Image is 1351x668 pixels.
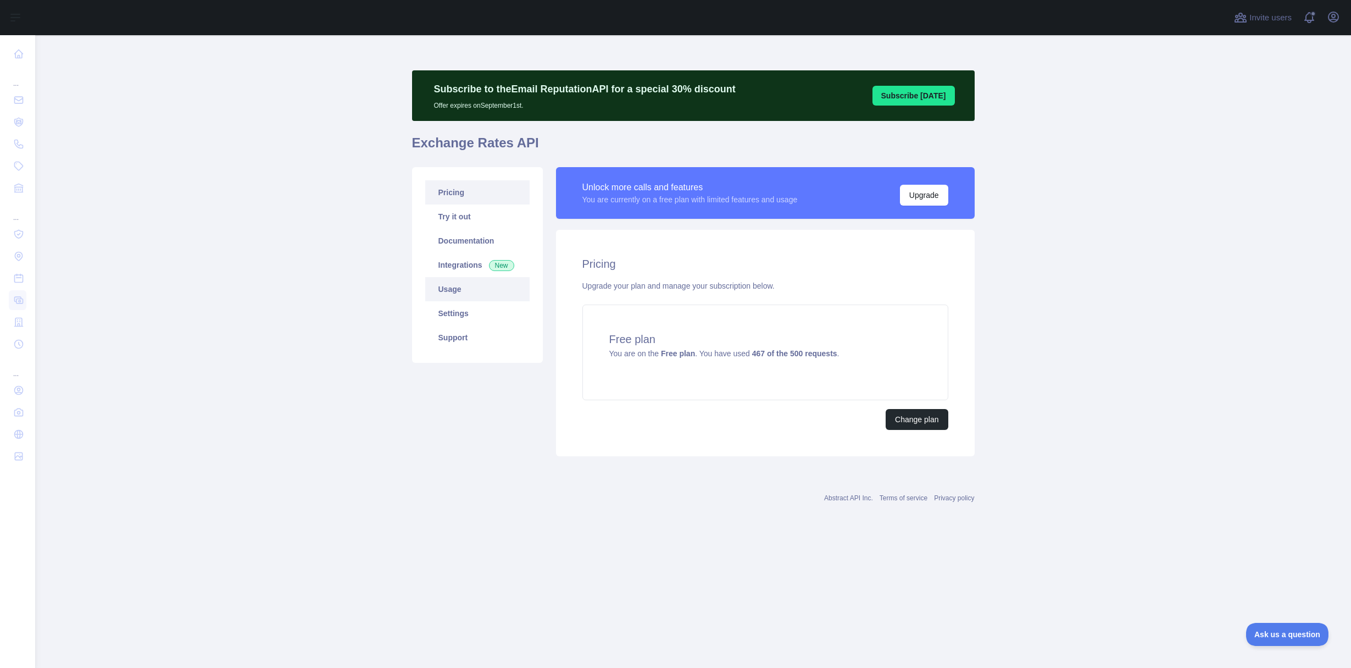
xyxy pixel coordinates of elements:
button: Upgrade [900,185,948,206]
a: Try it out [425,205,530,229]
h2: Pricing [582,256,948,272]
div: ... [9,66,26,88]
div: You are currently on a free plan with limited features and usage [582,194,798,205]
span: You are on the . You have used . [609,349,839,358]
strong: 467 of the 500 requests [752,349,837,358]
button: Subscribe [DATE] [872,86,955,106]
div: ... [9,356,26,378]
iframe: Toggle Customer Support [1246,623,1329,646]
div: ... [9,200,26,222]
a: Terms of service [880,494,927,502]
p: Subscribe to the Email Reputation API for a special 30 % discount [434,81,736,97]
a: Abstract API Inc. [824,494,873,502]
button: Invite users [1232,9,1294,26]
h4: Free plan [609,332,921,347]
strong: Free plan [661,349,695,358]
div: Unlock more calls and features [582,181,798,194]
div: Upgrade your plan and manage your subscription below. [582,280,948,291]
a: Pricing [425,180,530,205]
a: Integrations New [425,253,530,277]
span: Invite users [1249,12,1292,24]
h1: Exchange Rates API [412,134,975,161]
a: Privacy policy [934,494,974,502]
a: Settings [425,301,530,325]
a: Documentation [425,229,530,253]
span: New [489,260,514,271]
a: Usage [425,277,530,301]
button: Change plan [886,409,948,430]
a: Support [425,325,530,350]
p: Offer expires on September 1st. [434,97,736,110]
